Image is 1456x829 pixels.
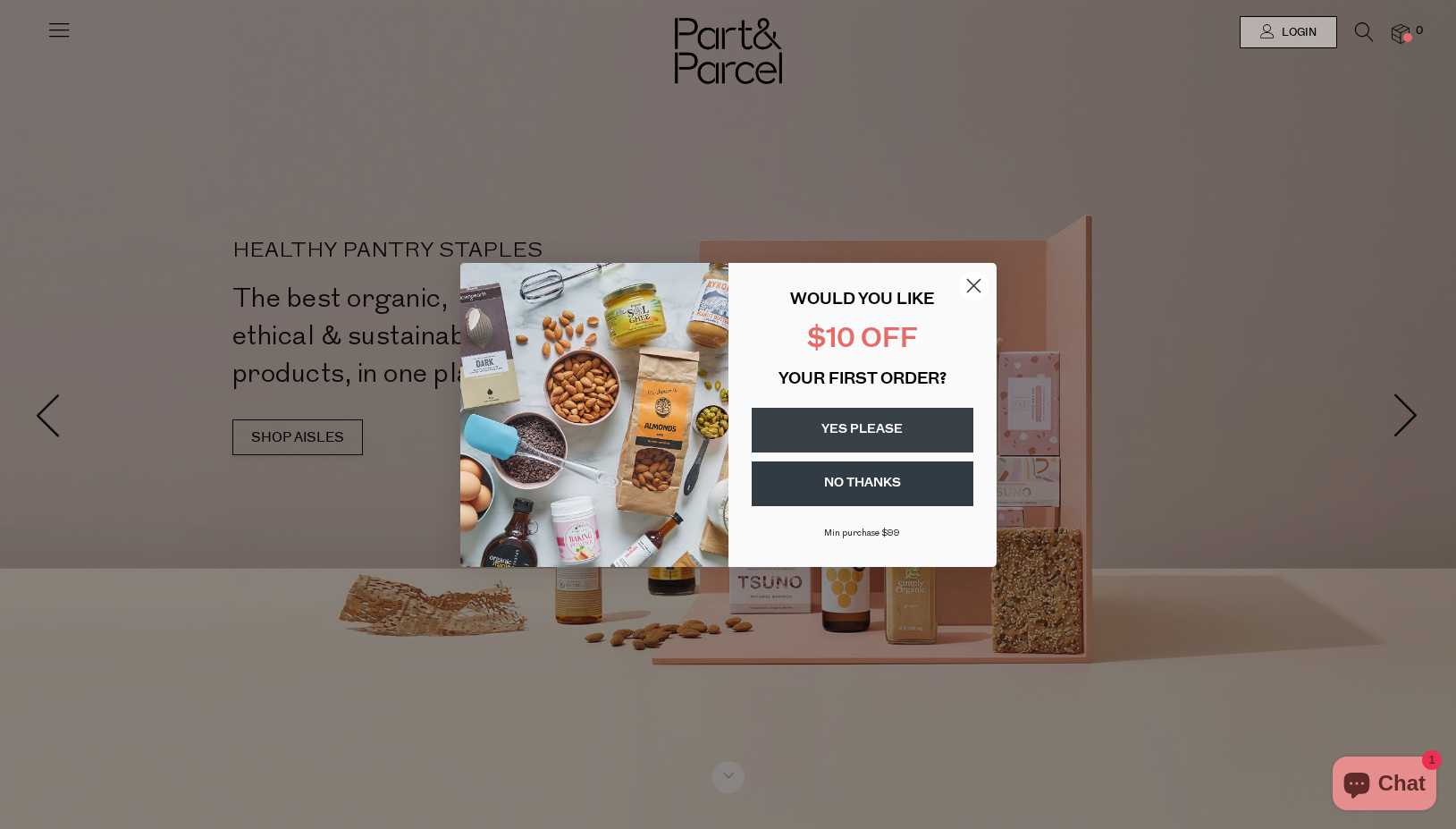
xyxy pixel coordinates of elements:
button: Close dialog [958,270,989,301]
button: NO THANKS [752,461,973,506]
span: $10 OFF [807,326,918,354]
span: WOULD YOU LIKE [790,292,934,309]
img: Part&Parcel [675,18,782,84]
button: YES PLEASE [752,408,973,453]
span: Login [1277,25,1317,40]
a: 0 [1392,24,1410,43]
inbox-online-store-chat: Shopify online store chat [1327,757,1442,815]
span: YOUR FIRST ORDER? [778,372,947,388]
img: 43fba0fb-7538-40bc-babb-ffb1a4d097bc.jpeg [460,263,728,567]
span: Min purchase $99 [824,529,900,538]
span: 0 [1411,23,1427,39]
a: Login [1240,16,1337,48]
